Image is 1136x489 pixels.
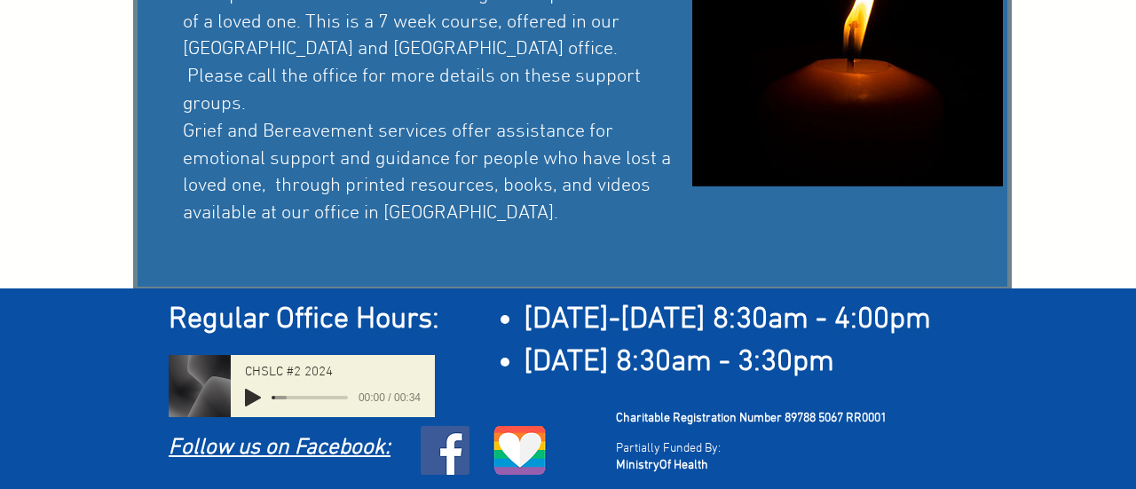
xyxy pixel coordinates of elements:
[616,458,659,473] span: Ministry
[421,426,469,475] img: Facebook
[348,389,421,406] span: 00:00 / 00:34
[616,441,721,456] span: Partially Funded By:
[421,426,469,475] ul: Social Bar
[493,426,548,475] img: LGBTQ logo.png
[169,299,981,342] h2: ​
[169,435,390,461] a: Follow us on Facebook:
[659,458,708,473] span: Of Health
[524,302,931,338] span: [DATE]-[DATE] 8:30am - 4:00pm
[616,411,887,426] span: Charitable Registration Number 89788 5067 RR0001
[245,389,261,406] button: Play
[245,366,333,379] span: CHSLC #2 2024
[169,302,439,338] span: Regular Office Hours:
[524,344,834,381] span: [DATE] 8:30am - 3:30pm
